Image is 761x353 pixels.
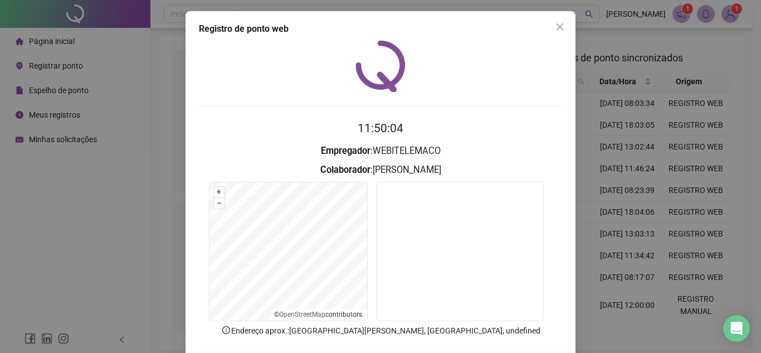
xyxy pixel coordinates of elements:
[355,40,406,92] img: QRPoint
[321,146,370,156] strong: Empregador
[320,165,370,175] strong: Colaborador
[214,198,225,209] button: –
[214,187,225,197] button: +
[221,325,231,335] span: info-circle
[274,311,364,318] li: © contributors.
[358,122,403,135] time: 11:50:04
[279,311,325,318] a: OpenStreetMap
[723,315,750,342] div: Open Intercom Messenger
[199,22,562,36] div: Registro de ponto web
[199,144,562,158] h3: : WEBITELEMACO
[555,22,564,31] span: close
[199,163,562,177] h3: : [PERSON_NAME]
[199,325,562,337] p: Endereço aprox. : [GEOGRAPHIC_DATA][PERSON_NAME], [GEOGRAPHIC_DATA], undefined
[551,18,569,36] button: Close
